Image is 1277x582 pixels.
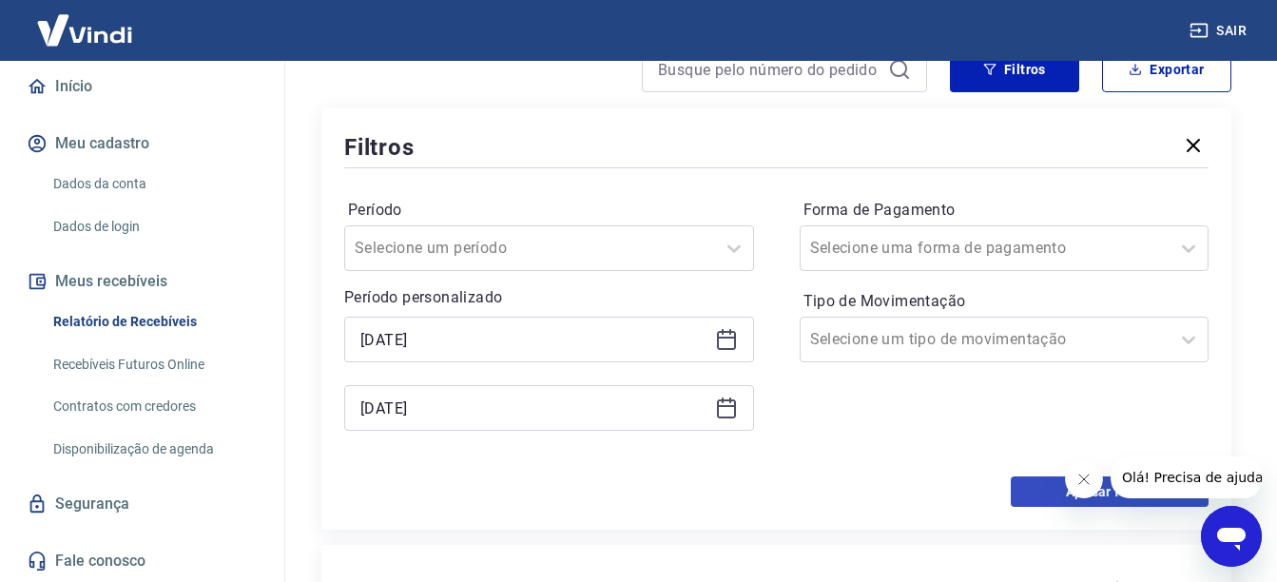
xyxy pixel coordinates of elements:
a: Relatório de Recebíveis [46,302,261,341]
h5: Filtros [344,132,415,163]
iframe: Fechar mensagem [1065,460,1103,498]
label: Tipo de Movimentação [803,290,1206,313]
a: Dados da conta [46,165,261,204]
input: Busque pelo número do pedido [658,55,880,84]
span: Olá! Precisa de ajuda? [11,13,160,29]
a: Recebíveis Futuros Online [46,345,261,384]
a: Segurança [23,483,261,525]
iframe: Botão para abrir a janela de mensagens [1201,506,1262,567]
a: Início [23,66,261,107]
label: Forma de Pagamento [803,199,1206,222]
button: Aplicar filtros [1011,476,1209,507]
p: Período personalizado [344,286,754,309]
input: Data final [360,394,707,422]
img: Vindi [23,1,146,59]
button: Filtros [950,47,1079,92]
button: Meus recebíveis [23,261,261,302]
button: Sair [1186,13,1254,48]
a: Disponibilização de agenda [46,430,261,469]
iframe: Mensagem da empresa [1111,456,1262,498]
button: Exportar [1102,47,1231,92]
label: Período [348,199,750,222]
a: Contratos com credores [46,387,261,426]
a: Fale conosco [23,540,261,582]
button: Meu cadastro [23,123,261,165]
a: Dados de login [46,207,261,246]
input: Data inicial [360,325,707,354]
